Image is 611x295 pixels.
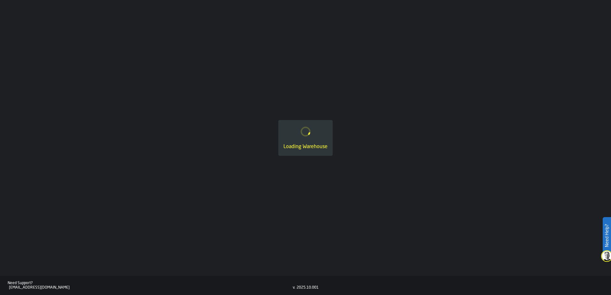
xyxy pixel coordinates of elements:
div: Loading Warehouse [283,143,328,151]
div: 2025.10.001 [297,285,319,290]
div: Need Support? [8,281,293,285]
div: [EMAIL_ADDRESS][DOMAIN_NAME] [9,285,293,290]
div: v. [293,285,295,290]
a: Need Support?[EMAIL_ADDRESS][DOMAIN_NAME] [8,281,293,290]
